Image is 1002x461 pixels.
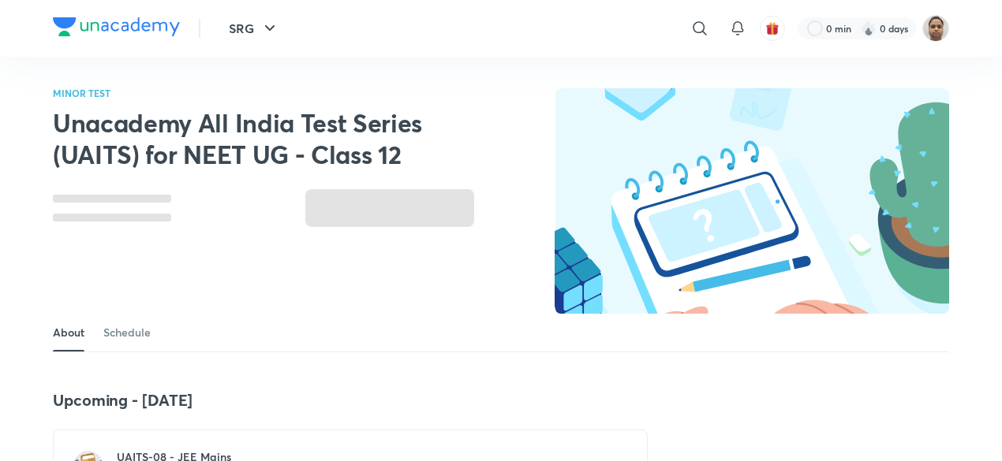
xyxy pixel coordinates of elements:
[760,16,785,41] button: avatar
[53,390,648,411] h4: Upcoming - [DATE]
[219,13,289,44] button: SRG
[861,20,877,36] img: streak
[765,21,780,35] img: avatar
[53,88,474,98] p: MINOR TEST
[103,314,151,351] a: Schedule
[53,17,180,40] a: Company Logo
[922,15,949,42] img: Shekhar Banerjee
[53,107,457,170] h2: Unacademy All India Test Series (UAITS) for NEET UG - Class 12
[53,314,84,351] a: About
[53,17,180,36] img: Company Logo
